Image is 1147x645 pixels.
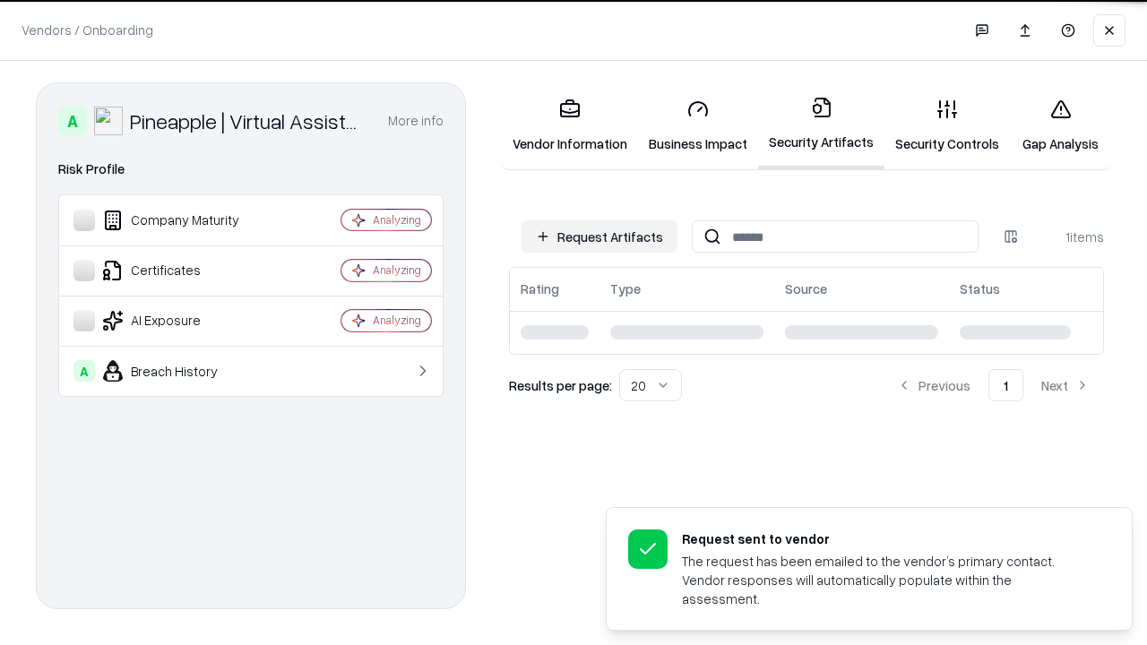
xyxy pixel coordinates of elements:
a: Business Impact [638,84,758,168]
div: The request has been emailed to the vendor’s primary contact. Vendor responses will automatically... [682,552,1089,608]
div: 1 items [1032,228,1104,246]
div: A [73,360,95,382]
div: Pineapple | Virtual Assistant Agency [130,107,367,135]
a: Vendor Information [502,84,638,168]
nav: pagination [883,369,1104,401]
div: Type [610,279,641,298]
p: Vendors / Onboarding [22,21,153,39]
div: A [58,107,87,135]
div: Risk Profile [58,159,444,180]
div: Breach History [73,360,288,382]
div: Analyzing [373,212,421,228]
button: More info [388,105,444,137]
div: AI Exposure [73,310,288,331]
div: Rating [521,279,559,298]
button: 1 [988,369,1023,401]
div: Analyzing [373,262,421,278]
button: Request Artifacts [522,220,677,253]
div: Certificates [73,260,288,281]
div: Source [785,279,827,298]
div: Company Maturity [73,210,288,231]
img: Pineapple | Virtual Assistant Agency [94,107,123,135]
div: Status [960,279,1000,298]
a: Security Artifacts [758,82,884,169]
div: Analyzing [373,313,421,328]
a: Gap Analysis [1010,84,1111,168]
p: Results per page: [509,376,612,395]
div: Request sent to vendor [682,529,1089,548]
a: Security Controls [884,84,1010,168]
